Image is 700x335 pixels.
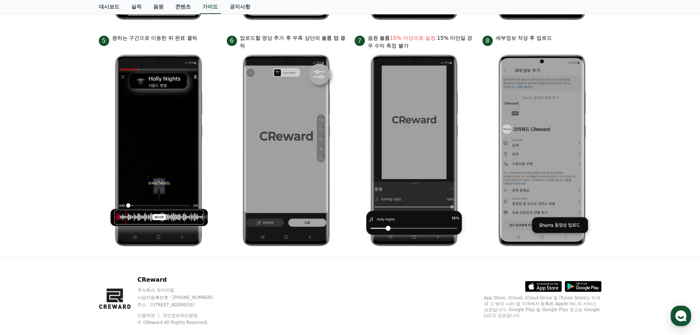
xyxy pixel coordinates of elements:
p: CReward [137,275,227,284]
p: © CReward All Rights Reserved. [137,320,227,325]
span: 6 [227,36,237,46]
a: 이용약관 [137,313,161,318]
p: 주식회사 와이피랩 [137,287,227,293]
p: 원하는 구간으로 이동한 뒤 완료 클릭 [112,34,197,42]
span: 8 [482,36,493,46]
p: 사업자등록번호 : [PHONE_NUMBER] [137,295,227,300]
bold: 15% 이상으로 설정. [390,35,437,41]
span: 홈 [23,244,28,250]
img: 5.png [105,50,212,252]
a: 대화 [49,233,95,252]
span: 5 [99,36,109,46]
span: 7 [355,36,365,46]
p: 음원 볼륨 15% 미만일 경우 수익 측정 불가 [368,34,474,50]
img: 6.png [233,50,340,252]
span: 설정 [114,244,122,250]
a: 홈 [2,233,49,252]
a: 설정 [95,233,141,252]
span: 대화 [67,245,76,250]
p: App Store, iCloud, iCloud Drive 및 iTunes Store는 미국과 그 밖의 나라 및 지역에서 등록된 Apple Inc.의 서비스 상표입니다. Goo... [484,295,602,318]
img: 7.png [360,50,468,252]
p: 업로드할 영상 추가 후 우측 상단의 볼륨 탭 클릭 [240,34,346,50]
img: 8.png [488,50,596,252]
p: 세부정보 작성 후 업로드 [496,34,552,42]
p: 주소 : [STREET_ADDRESS] [137,302,227,308]
a: 개인정보처리방침 [162,313,198,318]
